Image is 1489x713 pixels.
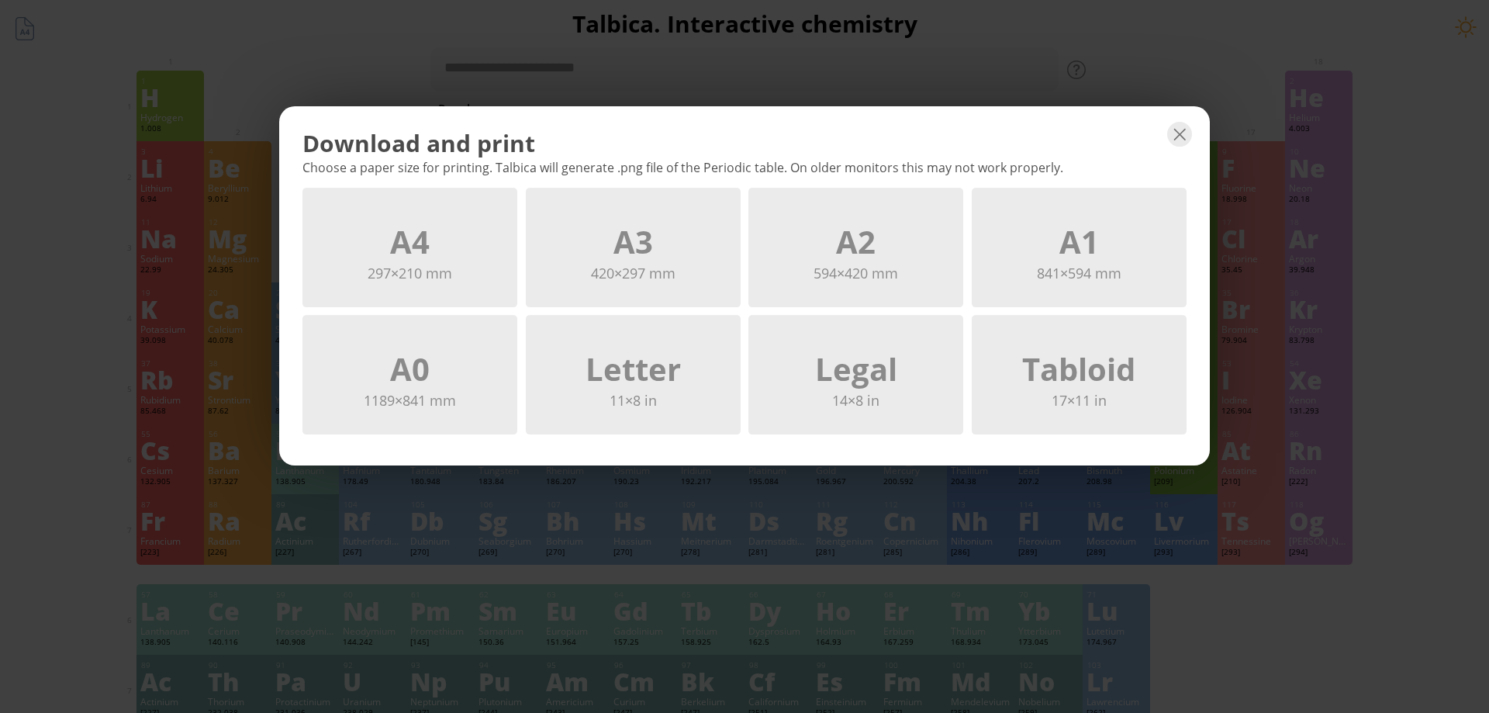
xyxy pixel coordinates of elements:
[973,391,1185,410] div: 17×11 in
[527,348,739,391] div: Letter
[302,159,1187,176] div: Choose a paper size for printing. Talbica will generate .png file of the Periodic table. On older...
[304,391,516,410] div: 1189×841 mm
[304,348,516,391] div: A0
[750,348,962,391] div: Legal
[750,391,962,410] div: 14×8 in
[304,220,516,264] div: A4
[750,220,962,264] div: A2
[304,264,516,282] div: 297×210 mm
[527,391,739,410] div: 11×8 in
[973,220,1185,264] div: A1
[302,127,1187,159] div: Download and print
[527,220,739,264] div: A3
[973,264,1185,282] div: 841×594 mm
[973,348,1185,391] div: Tabloid
[750,264,962,282] div: 594×420 mm
[527,264,739,282] div: 420×297 mm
